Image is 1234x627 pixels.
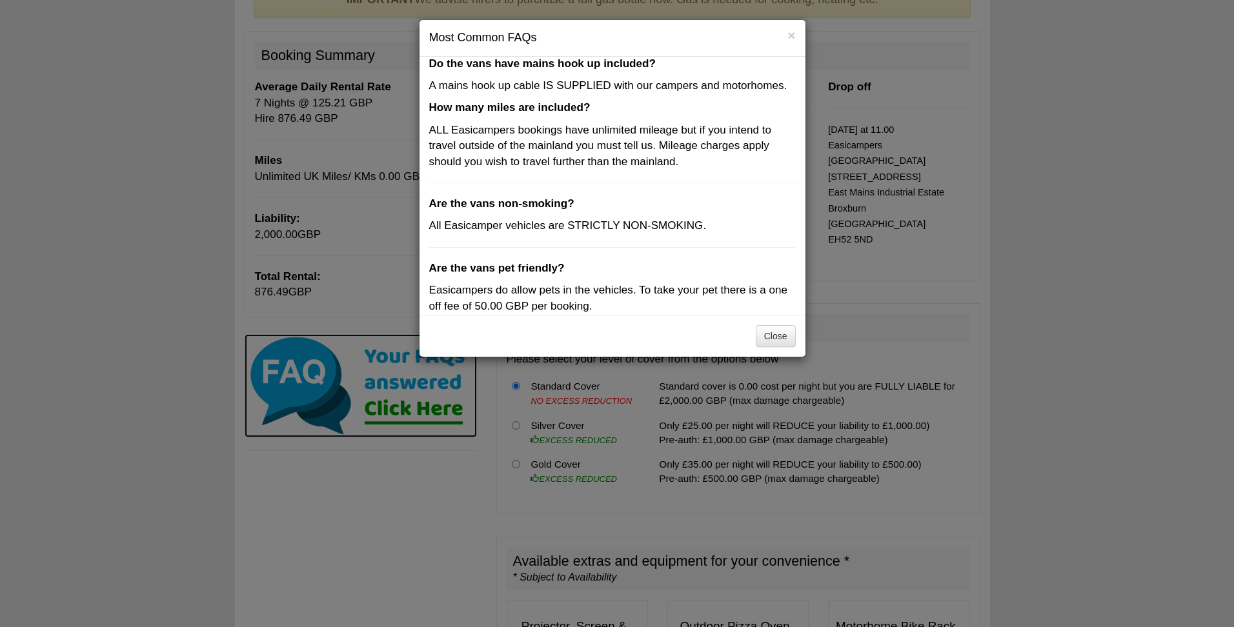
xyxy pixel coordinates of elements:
p: A mains hook up cable IS SUPPLIED with our campers and motorhomes. [429,78,796,94]
b: Do the vans have mains hook up included? [429,57,656,70]
b: Are the vans pet friendly? [429,262,565,274]
h4: Most Common FAQs [429,30,796,46]
p: Easicampers do allow pets in the vehicles. To take your pet there is a one off fee of 50.00 GBP p... [429,283,796,314]
button: × [787,28,795,42]
b: How many miles are included? [429,101,591,114]
p: All Easicamper vehicles are STRICTLY NON-SMOKING. [429,218,796,234]
p: ALL Easicampers bookings have unlimited mileage but if you intend to travel outside of the mainla... [429,123,796,170]
b: Are the vans non-smoking? [429,197,574,210]
button: Close [756,325,796,347]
